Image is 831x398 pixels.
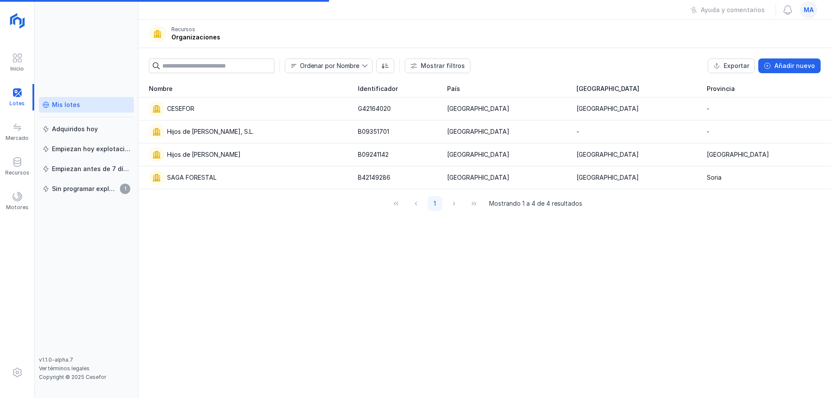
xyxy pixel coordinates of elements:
div: Soria [707,173,721,182]
button: Ayuda y comentarios [685,3,770,17]
div: Recursos [171,26,195,33]
div: Ayuda y comentarios [701,6,765,14]
a: Adquiridos hoy [39,121,134,137]
div: [GEOGRAPHIC_DATA] [577,104,639,113]
div: SAGA FORESTAL [167,173,216,182]
span: Provincia [707,84,735,93]
span: Nombre [285,59,362,73]
a: Sin programar explotación1 [39,181,134,197]
div: B09241142 [358,150,389,159]
span: Nombre [149,84,173,93]
div: Organizaciones [171,33,220,42]
div: [GEOGRAPHIC_DATA] [707,150,769,159]
div: v1.1.0-alpha.7 [39,356,134,363]
div: Inicio [10,65,24,72]
div: Mercado [6,135,29,142]
span: [GEOGRAPHIC_DATA] [577,84,639,93]
div: Hijos de [PERSON_NAME] [167,150,241,159]
div: Empiezan hoy explotación [52,145,130,153]
span: 1 [120,184,130,194]
button: Añadir nuevo [758,58,821,73]
div: Sin programar explotación [52,184,117,193]
div: [GEOGRAPHIC_DATA] [577,173,639,182]
div: Adquiridos hoy [52,125,98,133]
img: logoRight.svg [6,10,28,32]
div: Mis lotes [52,100,80,109]
span: ma [804,6,814,14]
a: Empiezan hoy explotación [39,141,134,157]
button: Page 1 [428,196,442,211]
div: [GEOGRAPHIC_DATA] [447,173,509,182]
div: [GEOGRAPHIC_DATA] [447,104,509,113]
div: Motores [6,204,29,211]
div: CESEFOR [167,104,194,113]
div: - [577,127,579,136]
div: [GEOGRAPHIC_DATA] [577,150,639,159]
div: Añadir nuevo [774,61,815,70]
span: Mostrando 1 a 4 de 4 resultados [489,199,582,208]
span: País [447,84,460,93]
a: Empiezan antes de 7 días [39,161,134,177]
button: Exportar [708,58,755,73]
div: Mostrar filtros [421,61,465,70]
button: Mostrar filtros [405,58,470,73]
div: Recursos [5,169,29,176]
a: Ver términos legales [39,365,90,372]
div: B42149286 [358,173,390,182]
div: Exportar [724,61,749,70]
div: Empiezan antes de 7 días [52,165,130,173]
div: Hijos de [PERSON_NAME], S.L. [167,127,254,136]
div: [GEOGRAPHIC_DATA] [447,127,509,136]
div: Copyright © 2025 Cesefor [39,374,134,381]
div: G42164020 [358,104,391,113]
div: B09351701 [358,127,389,136]
div: - [707,104,709,113]
a: Mis lotes [39,97,134,113]
div: Ordenar por Nombre [300,63,359,69]
div: [GEOGRAPHIC_DATA] [447,150,509,159]
span: Identificador [358,84,398,93]
div: - [707,127,709,136]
